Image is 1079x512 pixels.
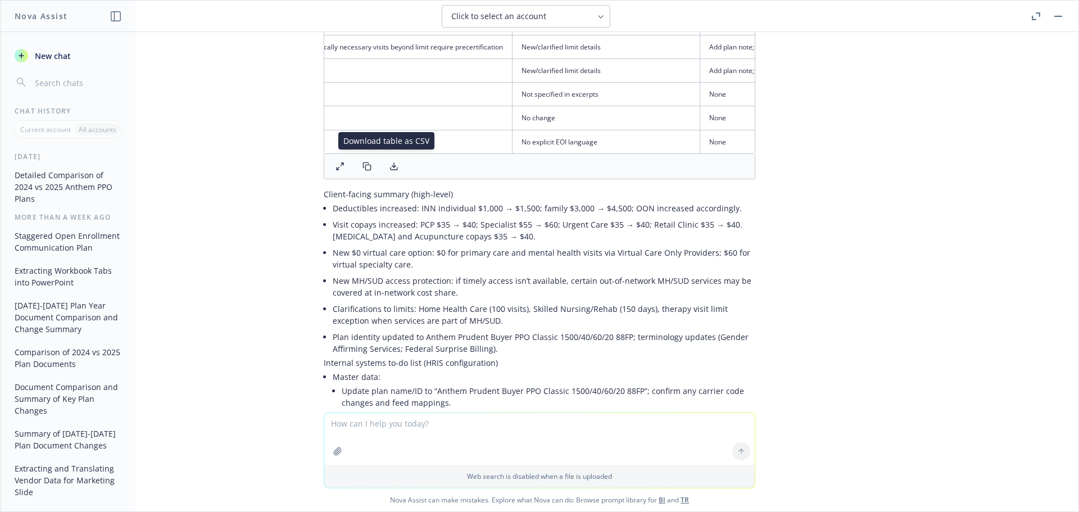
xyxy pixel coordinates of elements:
[15,10,67,22] h1: Nova Assist
[1,212,135,222] div: More than a week ago
[513,83,700,106] td: Not specified in excerpts
[33,50,71,62] span: New chat
[333,369,755,413] li: Master data:
[5,488,1074,511] span: Nova Assist can make mistakes. Explore what Nova can do: Browse prompt library for and
[343,135,429,147] p: Download table as CSV
[33,75,122,90] input: Search chats
[10,261,126,292] button: Extracting Workbook Tabs into PowerPoint
[333,244,755,273] li: New $0 virtual care option: $0 for primary care and mental health visits via Virtual Care Only Pr...
[324,188,755,200] p: Client-facing summary (high-level)
[333,329,755,357] li: Plan identity updated to Anthem Prudent Buyer PPO Classic 1500/40/60/20 88FP; terminology updates...
[442,5,610,28] button: Click to select an account
[451,11,546,22] span: Click to select an account
[513,106,700,130] td: No change
[333,273,755,301] li: New MH/SUD access protection: if timely access isn’t available, certain out-of-network MH/SUD ser...
[342,383,755,411] li: Update plan name/ID to “Anthem Prudent Buyer PPO Classic 1500/40/60/20 88FP”; confirm any carrier...
[10,166,126,208] button: Detailed Comparison of 2024 vs 2025 Anthem PPO Plans
[1,106,135,116] div: Chat History
[10,296,126,338] button: [DATE]-[DATE] Plan Year Document Comparison and Change Summary
[513,130,700,153] td: No explicit EOI language
[333,216,755,244] li: Visit copays increased: PCP $35 → $40; Specialist $55 → $60; Urgent Care $35 → $40; Retail Clinic...
[513,35,700,58] td: New/clarified limit details
[20,125,71,134] p: Current account
[79,125,116,134] p: All accounts
[324,357,755,369] p: Internal systems to-do list (HRIS configuration)
[331,472,748,481] p: Web search is disabled when a file is uploaded
[10,343,126,373] button: Comparison of 2024 vs 2025 Plan Documents
[10,378,126,420] button: Document Comparison and Summary of Key Plan Changes
[1,152,135,161] div: [DATE]
[10,424,126,455] button: Summary of [DATE]-[DATE] Plan Document Changes
[10,226,126,257] button: Staggered Open Enrollment Communication Plan
[513,59,700,83] td: New/clarified limit details
[10,46,126,66] button: New chat
[10,459,126,501] button: Extracting and Translating Vendor Data for Marketing Slide
[681,495,689,505] a: TR
[659,495,665,505] a: BI
[333,301,755,329] li: Clarifications to limits: Home Health Care (100 visits), Skilled Nursing/Rehab (150 days), therap...
[333,200,755,216] li: Deductibles increased: INN individual $1,000 → $1,500; family $3,000 → $4,500; OON increased acco...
